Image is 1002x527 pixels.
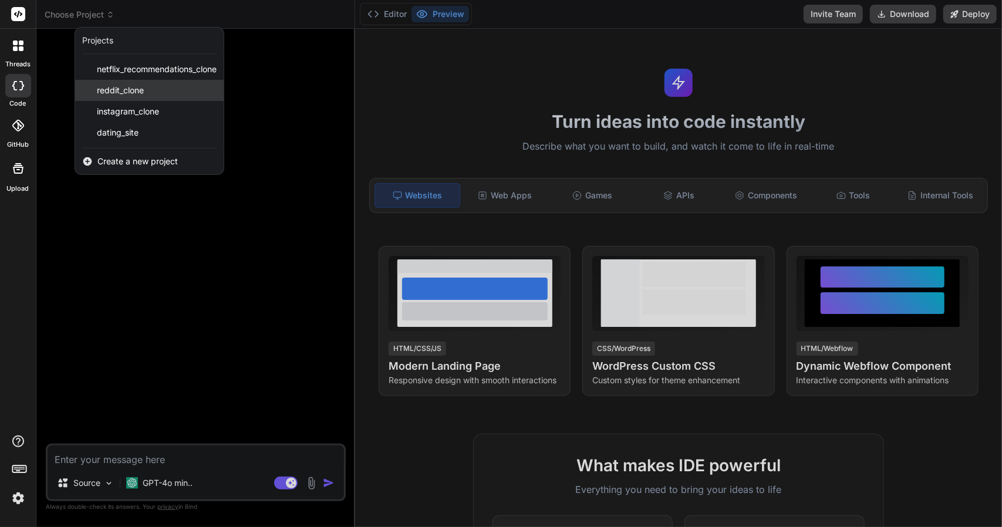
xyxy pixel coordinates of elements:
[97,106,159,117] span: instagram_clone
[8,488,28,508] img: settings
[10,99,26,109] label: code
[5,59,31,69] label: threads
[7,140,29,150] label: GitHub
[7,184,29,194] label: Upload
[97,85,144,96] span: reddit_clone
[97,127,139,138] span: dating_site
[82,35,113,46] div: Projects
[97,63,217,75] span: netflix_recommendations_clone
[97,156,178,167] span: Create a new project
